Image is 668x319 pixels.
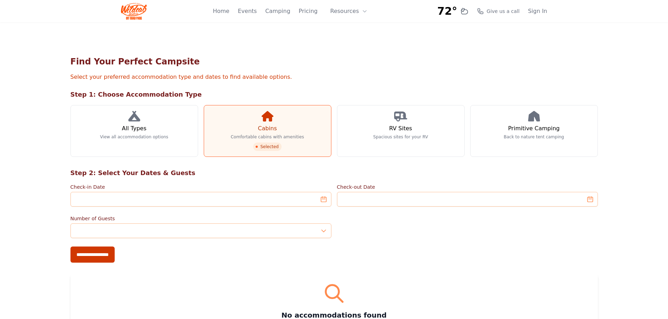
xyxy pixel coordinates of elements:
[373,134,428,140] p: Spacious sites for your RV
[528,7,547,15] a: Sign In
[70,168,598,178] h2: Step 2: Select Your Dates & Guests
[70,56,598,67] h1: Find Your Perfect Campsite
[100,134,168,140] p: View all accommodation options
[70,73,598,81] p: Select your preferred accommodation type and dates to find available options.
[238,7,257,15] a: Events
[477,8,520,15] a: Give us a call
[258,124,277,133] h3: Cabins
[504,134,564,140] p: Back to nature tent camping
[70,215,331,222] label: Number of Guests
[231,134,304,140] p: Comfortable cabins with amenities
[204,105,331,157] a: Cabins Comfortable cabins with amenities Selected
[437,5,457,18] span: 72°
[508,124,560,133] h3: Primitive Camping
[487,8,520,15] span: Give us a call
[70,183,331,190] label: Check-in Date
[326,4,372,18] button: Resources
[337,105,465,157] a: RV Sites Spacious sites for your RV
[70,90,598,99] h2: Step 1: Choose Accommodation Type
[213,7,229,15] a: Home
[253,143,281,151] span: Selected
[389,124,412,133] h3: RV Sites
[337,183,598,190] label: Check-out Date
[265,7,290,15] a: Camping
[470,105,598,157] a: Primitive Camping Back to nature tent camping
[70,105,198,157] a: All Types View all accommodation options
[122,124,146,133] h3: All Types
[121,3,147,20] img: Wildcat Logo
[299,7,318,15] a: Pricing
